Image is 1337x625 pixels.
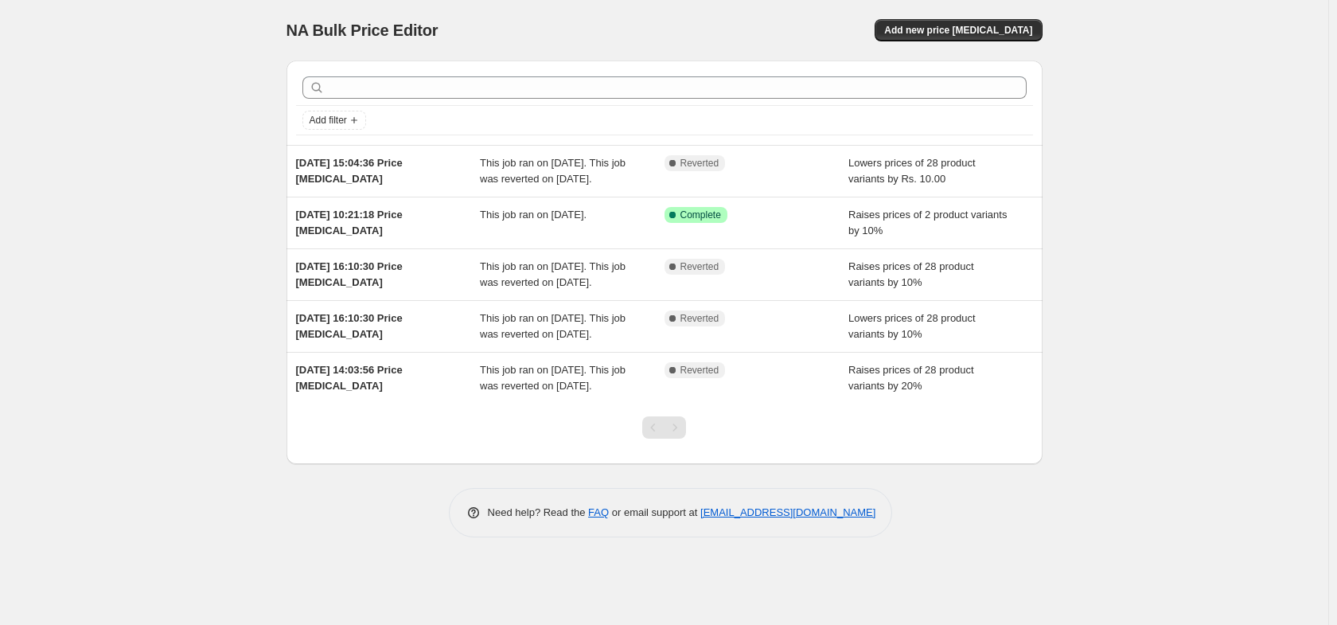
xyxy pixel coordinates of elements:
span: Add new price [MEDICAL_DATA] [884,24,1032,37]
a: [EMAIL_ADDRESS][DOMAIN_NAME] [700,506,875,518]
span: This job ran on [DATE]. This job was reverted on [DATE]. [480,312,626,340]
span: Need help? Read the [488,506,589,518]
span: Raises prices of 2 product variants by 10% [848,209,1007,236]
span: Reverted [680,157,719,170]
span: Reverted [680,260,719,273]
span: NA Bulk Price Editor [286,21,439,39]
button: Add filter [302,111,366,130]
span: Add filter [310,114,347,127]
span: [DATE] 16:10:30 Price [MEDICAL_DATA] [296,312,403,340]
span: This job ran on [DATE]. This job was reverted on [DATE]. [480,260,626,288]
span: Reverted [680,364,719,377]
span: Lowers prices of 28 product variants by Rs. 10.00 [848,157,976,185]
span: Lowers prices of 28 product variants by 10% [848,312,976,340]
span: [DATE] 16:10:30 Price [MEDICAL_DATA] [296,260,403,288]
span: This job ran on [DATE]. This job was reverted on [DATE]. [480,157,626,185]
span: This job ran on [DATE]. [480,209,587,221]
span: Raises prices of 28 product variants by 20% [848,364,974,392]
span: or email support at [609,506,700,518]
span: Raises prices of 28 product variants by 10% [848,260,974,288]
span: [DATE] 14:03:56 Price [MEDICAL_DATA] [296,364,403,392]
span: This job ran on [DATE]. This job was reverted on [DATE]. [480,364,626,392]
a: FAQ [588,506,609,518]
nav: Pagination [642,416,686,439]
button: Add new price [MEDICAL_DATA] [875,19,1042,41]
span: [DATE] 10:21:18 Price [MEDICAL_DATA] [296,209,403,236]
span: [DATE] 15:04:36 Price [MEDICAL_DATA] [296,157,403,185]
span: Reverted [680,312,719,325]
span: Complete [680,209,721,221]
